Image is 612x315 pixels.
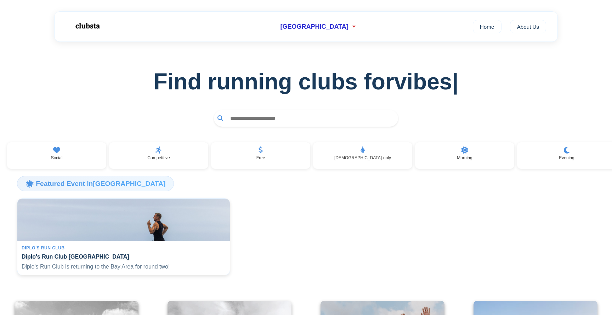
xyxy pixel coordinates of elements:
[394,68,459,95] span: vibes
[334,155,391,160] p: [DEMOGRAPHIC_DATA]-only
[22,253,226,260] h4: Diplo's Run Club [GEOGRAPHIC_DATA]
[457,155,472,160] p: Morning
[17,199,230,241] img: Diplo's Run Club San Francisco
[11,68,601,95] h1: Find running clubs for
[17,176,174,191] h3: 🌟 Featured Event in [GEOGRAPHIC_DATA]
[473,20,501,33] a: Home
[256,155,265,160] p: Free
[22,263,226,271] p: Diplo's Run Club is returning to the Bay Area for round two!
[452,69,458,94] span: |
[22,245,226,250] div: Diplo's Run Club
[510,20,546,33] a: About Us
[147,155,170,160] p: Competitive
[66,17,108,35] img: Logo
[280,23,348,31] span: [GEOGRAPHIC_DATA]
[51,155,63,160] p: Social
[559,155,574,160] p: Evening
